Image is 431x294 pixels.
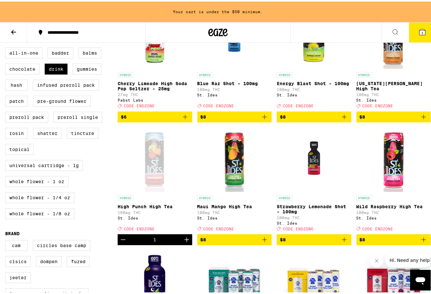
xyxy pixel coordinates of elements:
[370,253,383,266] iframe: Close message
[280,236,286,241] span: $8
[197,3,272,110] a: Open page for Blue Raz Shot - 100mg from St. Ides
[48,46,73,57] label: Badder
[5,142,34,153] label: Topical
[277,193,292,199] p: HYBRID
[277,70,292,76] p: HYBRID
[201,236,206,241] span: $8
[356,209,431,213] p: 100mg THC
[45,62,67,73] label: Drink
[124,225,155,229] span: CODE ENDZONE
[118,214,192,218] div: St. Ides
[118,96,192,101] div: Pabst Labs
[356,3,431,110] a: Open page for Georgia Peach High Tea from St. Ides
[73,62,101,73] label: Gummies
[277,202,351,213] p: Strawberry Lemonade Shot - 100mg
[197,193,213,199] p: HYBRID
[118,3,192,110] a: Open page for Cherry Limeade High Soda Pop Seltzer - 25mg from Pabst Labs
[356,79,431,90] p: [US_STATE][PERSON_NAME] High Tea
[197,70,213,76] p: HYBRID
[5,174,68,185] label: Whole Flower - 1 oz
[356,233,431,244] button: Add to bag
[282,126,346,190] img: St. Ides - Strawberry Lemonade Shot - 100mg
[277,3,351,110] a: Open page for Energy Blast Shot - 100mg from St. Ides
[277,233,351,244] button: Add to bag
[280,113,286,118] span: $8
[5,62,40,73] label: Chocolate
[118,110,192,121] button: Add to bag
[277,91,351,95] div: St. Ides
[33,94,91,105] label: Pre-ground Flower
[78,46,101,57] label: Balms
[356,214,431,218] div: St. Ides
[33,78,99,89] label: Infused Preroll Pack
[124,102,155,107] span: CODE ENDZONE
[4,4,46,10] span: Hi. Need any help?
[5,78,28,89] label: Hash
[356,96,431,101] div: St. Ides
[277,219,351,224] div: St. Ides
[197,214,272,218] div: St. Ides
[5,254,31,265] label: CLSICS
[283,225,314,229] span: CODE ENDZONE
[153,236,156,241] div: 1
[5,207,74,218] label: Whole Flower - 1/8 oz
[118,126,192,233] a: Open page for High Punch High Tea from St. Ides
[361,126,426,190] img: St. Ides - Wild Raspberry High Tea
[5,94,28,105] label: Patch
[363,102,393,107] span: CODE ENDZONE
[356,110,431,121] button: Add to bag
[118,79,192,90] p: Cherry Limeade High Soda Pop Seltzer - 25mg
[33,238,90,249] label: Circles Base Camp
[67,126,98,137] label: Tincture
[277,214,351,218] p: 100mg THC
[121,113,127,118] span: $6
[360,236,365,241] span: $8
[356,91,431,95] p: 100mg THC
[33,126,62,137] label: Shatter
[356,202,431,208] p: Wild Raspberry High Tea
[203,225,234,229] span: CODE ENDZONE
[277,126,351,233] a: Open page for Strawberry Lemonade Shot - 100mg from St. Ides
[118,193,133,199] p: HYBRID
[197,86,272,90] p: 100mg THC
[386,252,431,266] iframe: Message from company
[421,29,423,33] span: 1
[5,271,31,281] label: Jeeter
[5,126,28,137] label: Rosin
[67,254,90,265] label: Fuzed
[53,110,102,121] label: Preroll Single
[5,238,28,249] label: CAM
[5,110,48,121] label: Preroll Pack
[36,254,62,265] label: Dompen
[118,209,192,213] p: 100mg THC
[5,46,42,57] label: All-In-One
[118,70,133,76] p: HYBRID
[118,202,192,208] p: High Punch High Tea
[283,102,314,107] span: CODE ENDZONE
[181,233,192,244] button: Increment
[202,126,267,190] img: St. Ides - Maui Mango High Tea
[363,225,393,229] span: CODE ENDZONE
[356,193,372,199] p: HYBRID
[197,79,272,85] p: Blue Raz Shot - 100mg
[201,113,206,118] span: $8
[277,79,351,85] p: Energy Blast Shot - 100mg
[356,70,372,76] p: HYBRID
[197,126,272,233] a: Open page for Maui Mango High Tea from St. Ides
[197,202,272,208] p: Maui Mango High Tea
[277,110,351,121] button: Add to bag
[5,191,74,201] label: Whole Flower - 1/4 oz
[197,233,272,244] button: Add to bag
[203,102,234,107] span: CODE ENDZONE
[410,268,431,289] iframe: Button to launch messaging window
[197,209,272,213] p: 100mg THC
[197,91,272,95] div: St. Ides
[118,233,129,244] button: Decrement
[356,126,431,233] a: Open page for Wild Raspberry High Tea from St. Ides
[277,86,351,90] p: 100mg THC
[118,91,192,95] p: 27mg THC
[5,229,20,235] legend: Brand
[5,158,83,169] label: Universal Cartridge - 1g
[360,113,365,118] span: $8
[197,110,272,121] button: Add to bag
